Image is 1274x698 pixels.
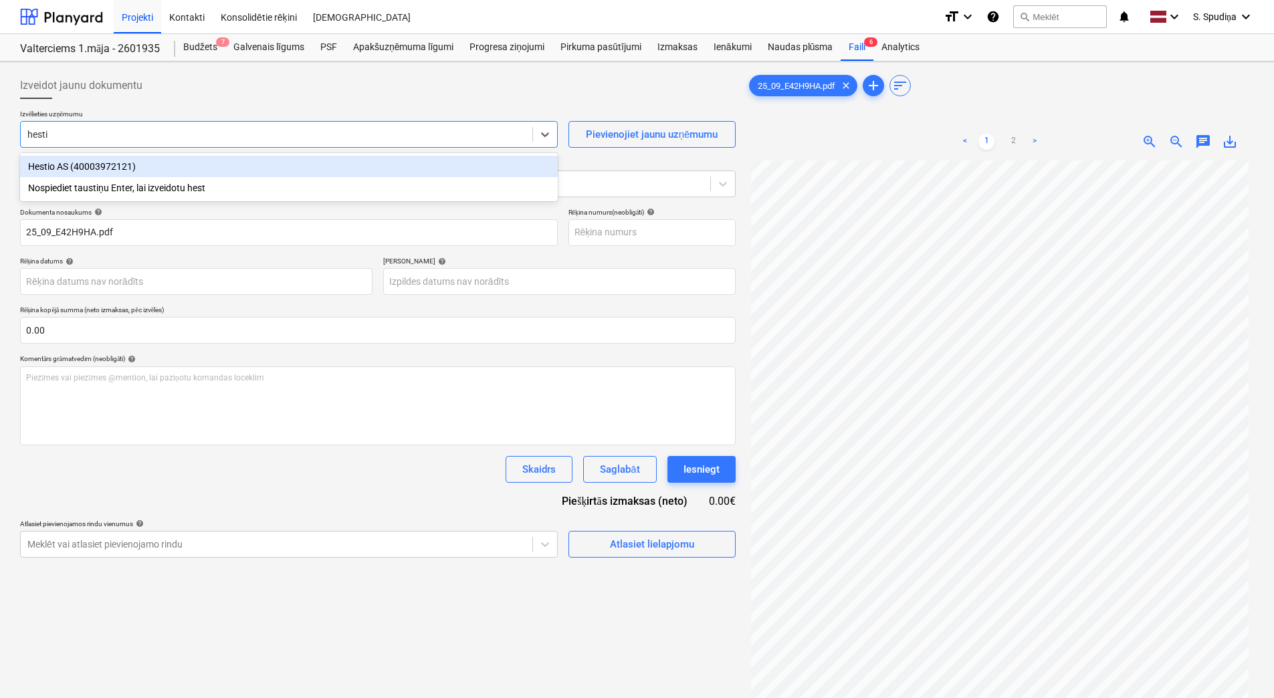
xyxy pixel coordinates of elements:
[20,257,373,265] div: Rēķina datums
[838,78,854,94] span: clear
[644,208,655,216] span: help
[760,34,841,61] a: Naudas plūsma
[216,37,229,47] span: 7
[1142,134,1158,150] span: zoom_in
[125,355,136,363] span: help
[1195,134,1211,150] span: chat
[435,257,446,265] span: help
[20,268,373,295] input: Rēķina datums nav norādīts
[1118,9,1131,25] i: notifications
[957,134,973,150] a: Previous page
[610,536,694,553] div: Atlasiet lielapjomu
[583,456,656,483] button: Saglabāt
[20,42,159,56] div: Valterciems 1.māja - 2601935
[506,456,572,483] button: Skaidrs
[841,34,873,61] div: Faili
[600,461,639,478] div: Saglabāt
[345,34,461,61] a: Apakšuzņēmuma līgumi
[20,219,558,246] input: Dokumenta nosaukums
[63,257,74,265] span: help
[750,81,843,91] span: 25_09_E42H9HA.pdf
[461,34,552,61] a: Progresa ziņojumi
[20,110,558,121] p: Izvēlieties uzņēmumu
[383,257,736,265] div: [PERSON_NAME]
[683,461,720,478] div: Iesniegt
[749,75,857,96] div: 25_09_E42H9HA.pdf
[552,34,649,61] a: Pirkuma pasūtījumi
[20,317,736,344] input: Rēķina kopējā summa (neto izmaksas, pēc izvēles)
[551,493,708,509] div: Piešķirtās izmaksas (neto)
[978,134,994,150] a: Page 1 is your current page
[133,519,144,528] span: help
[667,456,736,483] button: Iesniegt
[92,208,102,216] span: help
[986,9,1000,25] i: Zināšanu pamats
[175,34,225,61] a: Budžets7
[1005,134,1021,150] a: Page 2
[383,268,736,295] input: Izpildes datums nav norādīts
[312,34,345,61] a: PSF
[568,121,736,148] button: Pievienojiet jaunu uzņēmumu
[649,34,706,61] a: Izmaksas
[841,34,873,61] a: Faili6
[1207,634,1274,698] iframe: Chat Widget
[1019,11,1030,22] span: search
[225,34,312,61] a: Galvenais līgums
[1166,9,1182,25] i: keyboard_arrow_down
[522,461,556,478] div: Skaidrs
[568,219,736,246] input: Rēķina numurs
[175,34,225,61] div: Budžets
[586,126,718,143] div: Pievienojiet jaunu uzņēmumu
[960,9,976,25] i: keyboard_arrow_down
[1027,134,1043,150] a: Next page
[706,34,760,61] a: Ienākumi
[568,208,736,217] div: Rēķina numurs (neobligāti)
[1013,5,1107,28] button: Meklēt
[892,78,908,94] span: sort
[709,493,736,509] div: 0.00€
[20,177,558,199] div: Nospiediet taustiņu Enter, lai izveidotu hest
[944,9,960,25] i: format_size
[1168,134,1184,150] span: zoom_out
[20,156,558,177] div: Hestio AS (40003972121)
[20,208,558,217] div: Dokumenta nosaukums
[873,34,928,61] a: Analytics
[20,519,558,528] div: Atlasiet pievienojamos rindu vienumus
[865,78,881,94] span: add
[568,531,736,558] button: Atlasiet lielapjomu
[1238,9,1254,25] i: keyboard_arrow_down
[864,37,877,47] span: 6
[1222,134,1238,150] span: save_alt
[20,78,142,94] span: Izveidot jaunu dokumentu
[1193,11,1237,23] span: S. Spudiņa
[20,354,736,363] div: Komentārs grāmatvedim (neobligāti)
[20,306,736,317] p: Rēķina kopējā summa (neto izmaksas, pēc izvēles)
